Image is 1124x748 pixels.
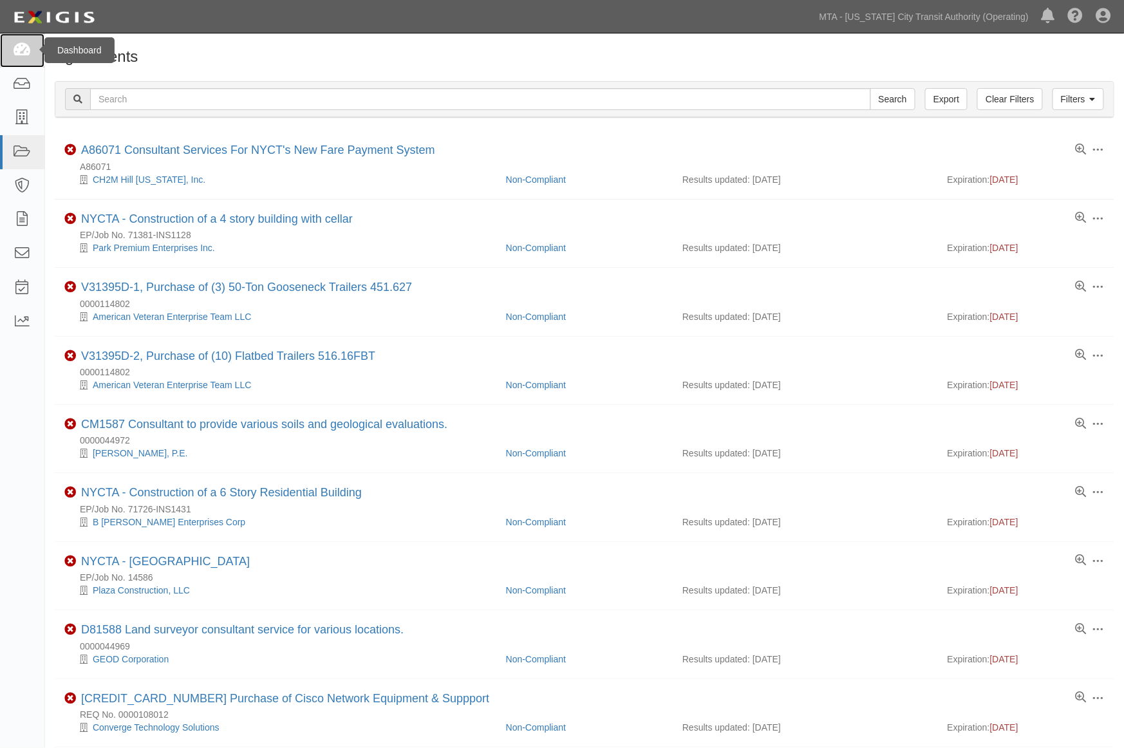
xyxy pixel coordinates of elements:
[1076,692,1087,704] a: View results summary
[506,722,566,733] a: Non-Compliant
[1076,487,1087,498] a: View results summary
[64,503,1114,516] div: EP/Job No. 71726-INS1431
[93,312,251,322] a: American Veteran Enterprise Team LLC
[506,174,566,185] a: Non-Compliant
[682,241,928,254] div: Results updated: [DATE]
[64,350,76,362] i: Non-Compliant
[1076,350,1087,361] a: View results summary
[44,37,115,63] div: Dashboard
[64,418,76,430] i: Non-Compliant
[948,379,1105,391] div: Expiration:
[64,160,1114,173] div: A86071
[64,144,76,156] i: Non-Compliant
[81,281,412,294] a: V31395D-1, Purchase of (3) 50-Ton Gooseneck Trailers 451.627
[81,212,353,225] a: NYCTA - Construction of a 4 story building with cellar
[64,721,496,734] div: Converge Technology Solutions
[506,517,566,527] a: Non-Compliant
[81,692,489,706] div: 600000000032767 Purchase of Cisco Network Equipment & Suppport
[990,722,1018,733] span: [DATE]
[64,516,496,528] div: B Sosa Enterprises Corp
[64,571,1114,584] div: EP/Job No. 14586
[990,243,1018,253] span: [DATE]
[64,624,76,635] i: Non-Compliant
[990,312,1018,322] span: [DATE]
[990,380,1018,390] span: [DATE]
[81,555,250,569] div: NYCTA - New Building
[64,434,1114,447] div: 0000044972
[870,88,915,110] input: Search
[64,297,1114,310] div: 0000114802
[64,556,76,567] i: Non-Compliant
[1076,624,1087,635] a: View results summary
[10,6,98,29] img: logo-5460c22ac91f19d4615b14bd174203de0afe785f0fc80cf4dbbc73dc1793850b.png
[506,448,566,458] a: Non-Compliant
[990,517,1018,527] span: [DATE]
[64,366,1114,379] div: 0000114802
[990,585,1018,595] span: [DATE]
[81,623,404,637] div: D81588 Land surveyor consultant service for various locations.
[64,708,1114,721] div: REQ No. 0000108012
[925,88,968,110] a: Export
[1076,418,1087,430] a: View results summary
[977,88,1042,110] a: Clear Filters
[948,584,1105,597] div: Expiration:
[990,654,1018,664] span: [DATE]
[55,48,1114,65] h1: Agreements
[93,654,169,664] a: GEOD Corporation
[682,721,928,734] div: Results updated: [DATE]
[948,241,1105,254] div: Expiration:
[813,4,1035,30] a: MTA - [US_STATE] City Transit Authority (Operating)
[682,310,928,323] div: Results updated: [DATE]
[948,721,1105,734] div: Expiration:
[64,241,496,254] div: Park Premium Enterprises Inc.
[81,486,362,499] a: NYCTA - Construction of a 6 Story Residential Building
[64,379,496,391] div: American Veteran Enterprise Team LLC
[948,447,1105,460] div: Expiration:
[93,243,215,253] a: Park Premium Enterprises Inc.
[1076,555,1087,566] a: View results summary
[506,312,566,322] a: Non-Compliant
[1068,9,1083,24] i: Help Center - Complianz
[64,653,496,666] div: GEOD Corporation
[64,213,76,225] i: Non-Compliant
[682,447,928,460] div: Results updated: [DATE]
[81,418,447,431] a: CM1587 Consultant to provide various soils and geological evaluations.
[93,585,190,595] a: Plaza Construction, LLC
[682,516,928,528] div: Results updated: [DATE]
[93,380,251,390] a: American Veteran Enterprise Team LLC
[81,486,362,500] div: NYCTA - Construction of a 6 Story Residential Building
[948,310,1105,323] div: Expiration:
[682,379,928,391] div: Results updated: [DATE]
[64,447,496,460] div: Carl J Constantino, P.E.
[93,448,188,458] a: [PERSON_NAME], P.E.
[682,653,928,666] div: Results updated: [DATE]
[1076,281,1087,293] a: View results summary
[81,281,412,295] div: V31395D-1, Purchase of (3) 50-Ton Gooseneck Trailers 451.627
[64,487,76,498] i: Non-Compliant
[948,653,1105,666] div: Expiration:
[948,516,1105,528] div: Expiration:
[506,585,566,595] a: Non-Compliant
[81,350,375,364] div: V31395D-2, Purchase of (10) Flatbed Trailers 516.16FBT
[64,173,496,186] div: CH2M Hill New York, Inc.
[64,693,76,704] i: Non-Compliant
[64,640,1114,653] div: 0000044969
[93,722,220,733] a: Converge Technology Solutions
[948,173,1105,186] div: Expiration:
[81,623,404,636] a: D81588 Land surveyor consultant service for various locations.
[682,584,928,597] div: Results updated: [DATE]
[64,584,496,597] div: Plaza Construction, LLC
[81,144,435,156] a: A86071 Consultant Services For NYCT's New Fare Payment System
[682,173,928,186] div: Results updated: [DATE]
[81,144,435,158] div: A86071 Consultant Services For NYCT's New Fare Payment System
[81,212,353,227] div: NYCTA - Construction of a 4 story building with cellar
[506,243,566,253] a: Non-Compliant
[64,229,1114,241] div: EP/Job No. 71381-INS1128
[81,418,447,432] div: CM1587 Consultant to provide various soils and geological evaluations.
[1053,88,1104,110] a: Filters
[1076,144,1087,156] a: View results summary
[81,555,250,568] a: NYCTA - [GEOGRAPHIC_DATA]
[81,692,489,705] a: [CREDIT_CARD_NUMBER] Purchase of Cisco Network Equipment & Suppport
[90,88,871,110] input: Search
[506,380,566,390] a: Non-Compliant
